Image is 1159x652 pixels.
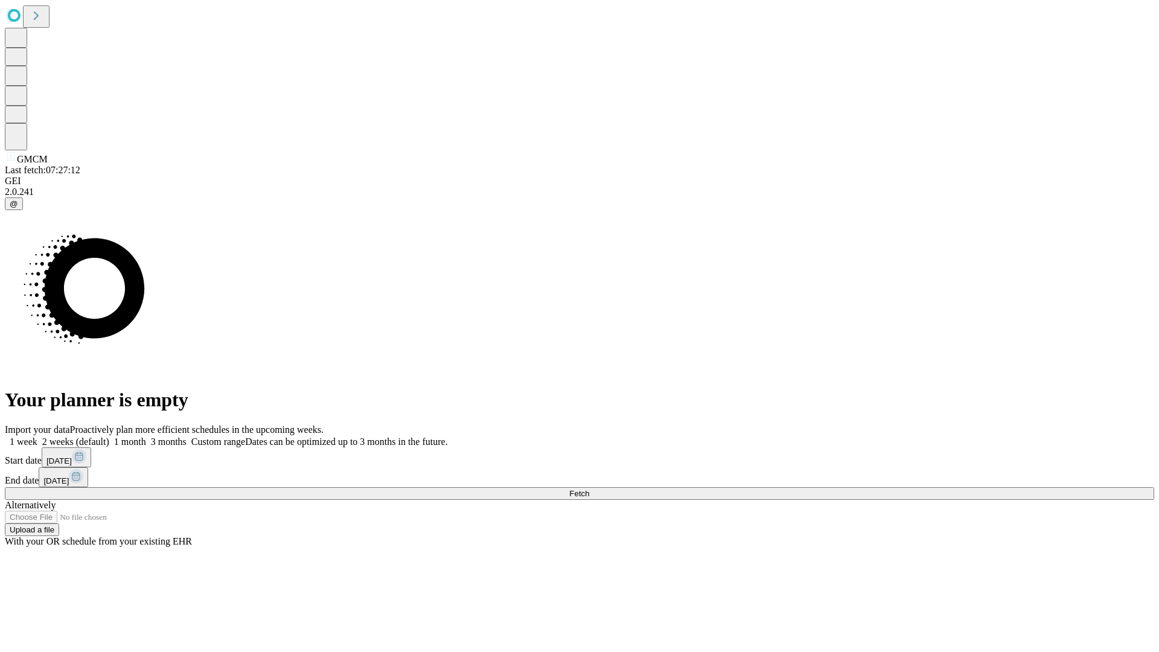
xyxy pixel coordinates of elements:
[245,436,447,447] span: Dates can be optimized up to 3 months in the future.
[10,436,37,447] span: 1 week
[5,467,1154,487] div: End date
[5,523,59,536] button: Upload a file
[46,456,72,465] span: [DATE]
[17,154,48,164] span: GMCM
[114,436,146,447] span: 1 month
[5,447,1154,467] div: Start date
[151,436,187,447] span: 3 months
[5,536,192,546] span: With your OR schedule from your existing EHR
[569,489,589,498] span: Fetch
[5,165,80,175] span: Last fetch: 07:27:12
[10,199,18,208] span: @
[5,487,1154,500] button: Fetch
[42,436,109,447] span: 2 weeks (default)
[191,436,245,447] span: Custom range
[70,424,324,435] span: Proactively plan more efficient schedules in the upcoming weeks.
[5,500,56,510] span: Alternatively
[5,176,1154,187] div: GEI
[39,467,88,487] button: [DATE]
[5,389,1154,411] h1: Your planner is empty
[5,424,70,435] span: Import your data
[5,197,23,210] button: @
[42,447,91,467] button: [DATE]
[5,187,1154,197] div: 2.0.241
[43,476,69,485] span: [DATE]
